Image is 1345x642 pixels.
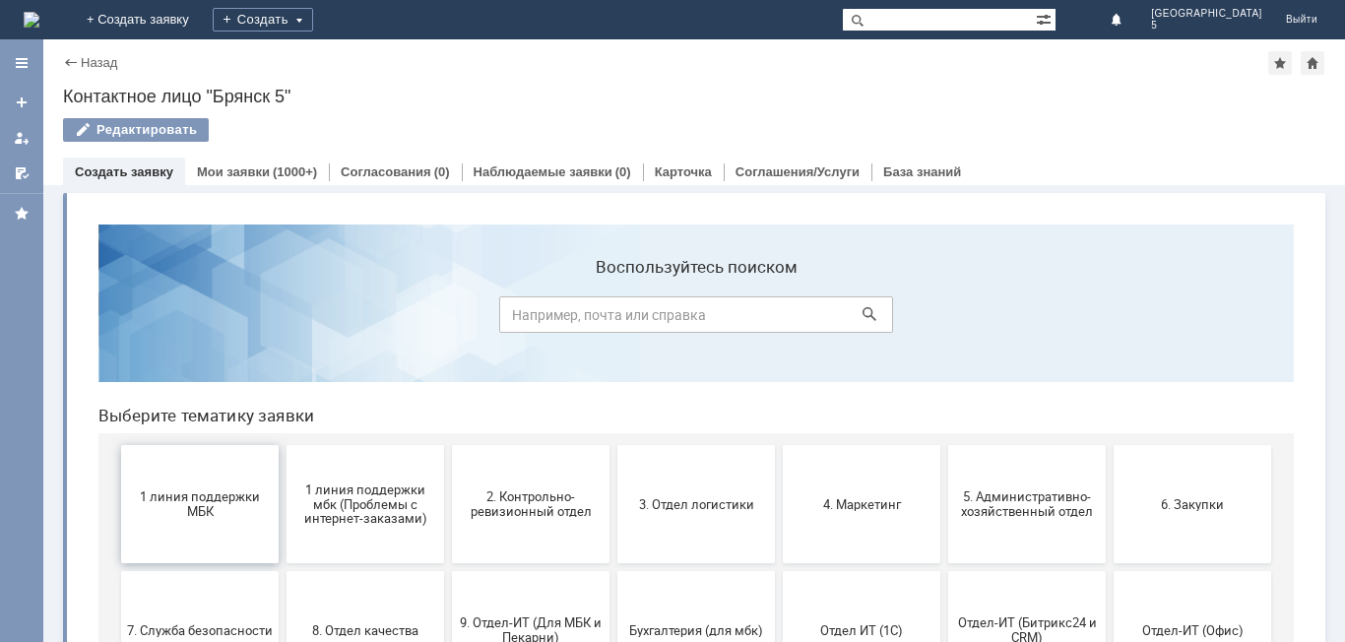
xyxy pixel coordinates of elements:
[871,281,1017,310] span: 5. Административно-хозяйственный отдел
[38,362,196,481] button: 7. Служба безопасности
[204,362,361,481] button: 8. Отдел качества
[44,540,190,554] span: Финансовый отдел
[369,488,527,607] button: Это соглашение не активно!
[375,281,521,310] span: 2. Контрольно-ревизионный отдел
[416,88,810,124] input: Например, почта или справка
[541,414,686,428] span: Бухгалтерия (для мбк)
[6,87,37,118] a: Создать заявку
[700,488,858,607] button: не актуален
[535,236,692,354] button: 3. Отдел логистики
[210,273,355,317] span: 1 линия поддержки мбк (Проблемы с интернет-заказами)
[210,414,355,428] span: 8. Отдел качества
[1037,414,1183,428] span: Отдел-ИТ (Офис)
[197,164,270,179] a: Мои заявки
[416,48,810,68] label: Воспользуйтесь поиском
[883,164,961,179] a: База знаний
[6,158,37,189] a: Мои согласования
[24,12,39,28] img: logo
[273,164,317,179] div: (1000+)
[213,8,313,32] div: Создать
[434,164,450,179] div: (0)
[341,164,431,179] a: Согласования
[16,197,1211,217] header: Выберите тематику заявки
[204,488,361,607] button: Франчайзинг
[63,87,1325,106] div: Контактное лицо "Брянск 5"
[865,236,1023,354] button: 5. Административно-хозяйственный отдел
[1151,20,1262,32] span: 5
[24,12,39,28] a: Перейти на домашнюю страницу
[1301,51,1324,75] div: Сделать домашней страницей
[44,414,190,428] span: 7. Служба безопасности
[38,488,196,607] button: Финансовый отдел
[700,236,858,354] button: 4. Маркетинг
[655,164,712,179] a: Карточка
[369,236,527,354] button: 2. Контрольно-ревизионный отдел
[535,488,692,607] button: [PERSON_NAME]. Услуги ИТ для МБК (оформляет L1)
[541,288,686,302] span: 3. Отдел логистики
[38,236,196,354] button: 1 линия поддержки МБК
[1037,288,1183,302] span: 6. Закупки
[375,533,521,562] span: Это соглашение не активно!
[375,407,521,436] span: 9. Отдел-ИТ (Для МБК и Пекарни)
[615,164,631,179] div: (0)
[541,525,686,569] span: [PERSON_NAME]. Услуги ИТ для МБК (оформляет L1)
[535,362,692,481] button: Бухгалтерия (для мбк)
[700,362,858,481] button: Отдел ИТ (1С)
[1036,9,1056,28] span: Расширенный поиск
[1031,236,1188,354] button: 6. Закупки
[736,164,860,179] a: Соглашения/Услуги
[1031,362,1188,481] button: Отдел-ИТ (Офис)
[6,122,37,154] a: Мои заявки
[474,164,612,179] a: Наблюдаемые заявки
[1268,51,1292,75] div: Добавить в избранное
[75,164,173,179] a: Создать заявку
[706,288,852,302] span: 4. Маркетинг
[706,414,852,428] span: Отдел ИТ (1С)
[865,362,1023,481] button: Отдел-ИТ (Битрикс24 и CRM)
[706,540,852,554] span: не актуален
[210,540,355,554] span: Франчайзинг
[369,362,527,481] button: 9. Отдел-ИТ (Для МБК и Пекарни)
[871,407,1017,436] span: Отдел-ИТ (Битрикс24 и CRM)
[44,281,190,310] span: 1 линия поддержки МБК
[1151,8,1262,20] span: [GEOGRAPHIC_DATA]
[81,55,117,70] a: Назад
[204,236,361,354] button: 1 линия поддержки мбк (Проблемы с интернет-заказами)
